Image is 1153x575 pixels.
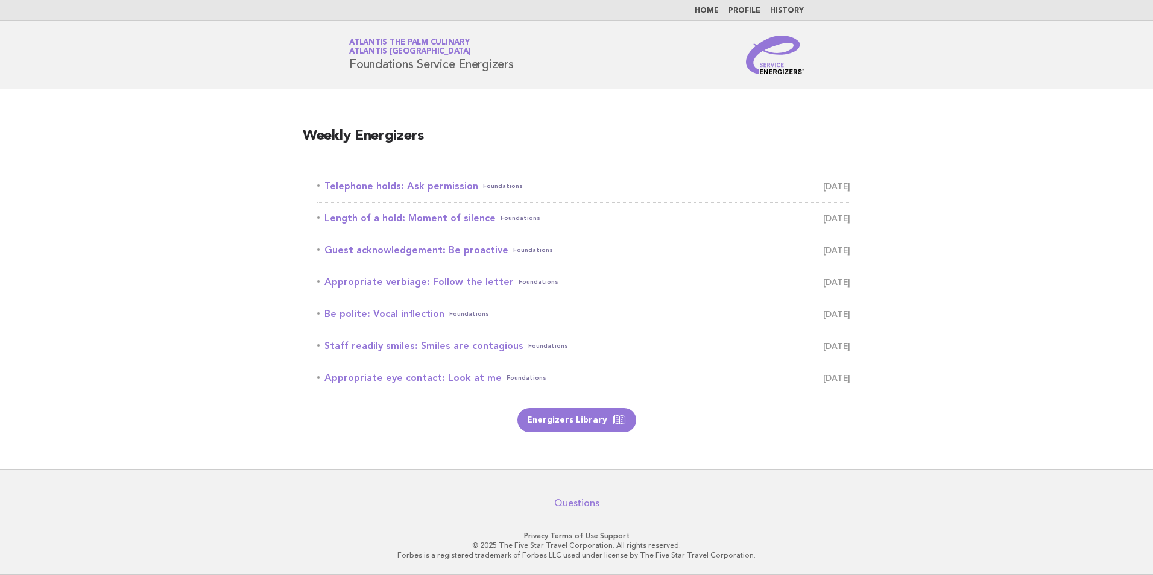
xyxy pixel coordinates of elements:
[823,369,850,386] span: [DATE]
[349,48,471,56] span: Atlantis [GEOGRAPHIC_DATA]
[483,178,523,195] span: Foundations
[823,338,850,354] span: [DATE]
[317,178,850,195] a: Telephone holds: Ask permissionFoundations [DATE]
[600,532,630,540] a: Support
[349,39,471,55] a: Atlantis The Palm CulinaryAtlantis [GEOGRAPHIC_DATA]
[524,532,548,540] a: Privacy
[501,210,540,227] span: Foundations
[207,541,946,550] p: © 2025 The Five Star Travel Corporation. All rights reserved.
[746,36,804,74] img: Service Energizers
[695,7,719,14] a: Home
[317,242,850,259] a: Guest acknowledgement: Be proactiveFoundations [DATE]
[317,274,850,291] a: Appropriate verbiage: Follow the letterFoundations [DATE]
[317,369,850,386] a: Appropriate eye contact: Look at meFoundations [DATE]
[507,369,546,386] span: Foundations
[823,242,850,259] span: [DATE]
[770,7,804,14] a: History
[528,338,568,354] span: Foundations
[513,242,553,259] span: Foundations
[823,178,850,195] span: [DATE]
[823,274,850,291] span: [DATE]
[317,338,850,354] a: Staff readily smiles: Smiles are contagiousFoundations [DATE]
[207,550,946,560] p: Forbes is a registered trademark of Forbes LLC used under license by The Five Star Travel Corpora...
[550,532,598,540] a: Terms of Use
[317,210,850,227] a: Length of a hold: Moment of silenceFoundations [DATE]
[303,127,850,156] h2: Weekly Energizers
[207,531,946,541] p: · ·
[449,306,489,322] span: Foundations
[823,210,850,227] span: [DATE]
[728,7,760,14] a: Profile
[823,306,850,322] span: [DATE]
[317,306,850,322] a: Be polite: Vocal inflectionFoundations [DATE]
[517,408,636,432] a: Energizers Library
[349,39,514,71] h1: Foundations Service Energizers
[519,274,558,291] span: Foundations
[554,497,599,509] a: Questions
